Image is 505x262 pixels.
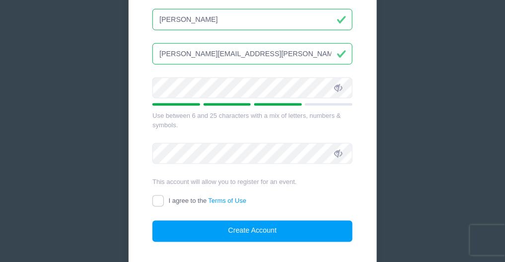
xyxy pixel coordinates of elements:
input: Last Name [152,9,353,30]
a: Terms of Use [209,197,247,205]
div: This account will allow you to register for an event. [152,177,353,187]
div: Use between 6 and 25 characters with a mix of letters, numbers & symbols. [152,111,353,130]
button: Create Account [152,221,353,242]
input: I agree to theTerms of Use [152,195,164,207]
span: I agree to the [169,197,246,205]
input: Email [152,43,353,65]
